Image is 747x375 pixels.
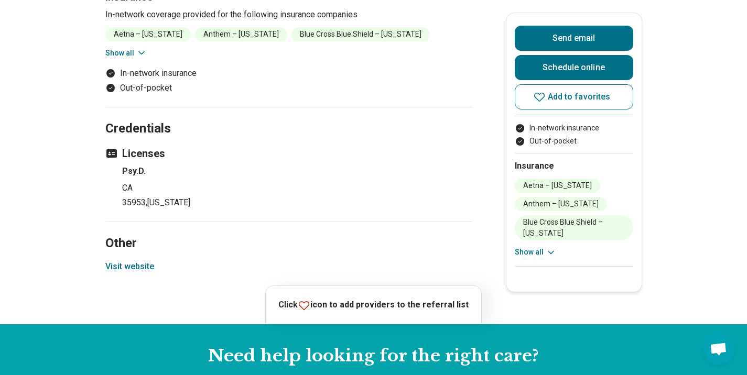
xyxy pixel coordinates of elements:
li: Out-of-pocket [515,136,633,147]
button: Visit website [105,260,154,273]
li: In-network insurance [105,67,472,80]
ul: Payment options [515,123,633,147]
h2: Other [105,209,472,252]
p: In-network coverage provided for the following insurance companies [105,8,472,21]
h2: Insurance [515,160,633,172]
h2: Credentials [105,95,472,138]
span: Add to favorites [548,93,611,101]
li: Aetna – [US_STATE] [105,27,191,41]
li: Blue Cross Blue Shield – [US_STATE] [515,215,633,240]
li: Anthem – [US_STATE] [195,27,287,41]
button: Show all [105,48,147,59]
li: Out-of-pocket [105,82,472,94]
span: , [US_STATE] [146,197,190,207]
li: Anthem – [US_STATE] [515,197,607,211]
button: Add to favorites [515,84,633,109]
div: Open chat [703,333,734,365]
li: In-network insurance [515,123,633,134]
h3: Licenses [105,146,472,161]
li: Aetna – [US_STATE] [515,179,600,193]
li: Blue Cross Blue Shield – [US_STATE] [291,27,430,41]
h2: Need help looking for the right care? [8,345,739,367]
button: Show all [515,247,556,258]
ul: Payment options [105,67,472,94]
p: Click icon to add providers to the referral list [278,299,469,312]
p: CA [122,182,472,194]
button: Send email [515,26,633,51]
p: 35953 [122,196,472,209]
a: Schedule online [515,55,633,80]
h4: Psy.D. [122,165,472,178]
